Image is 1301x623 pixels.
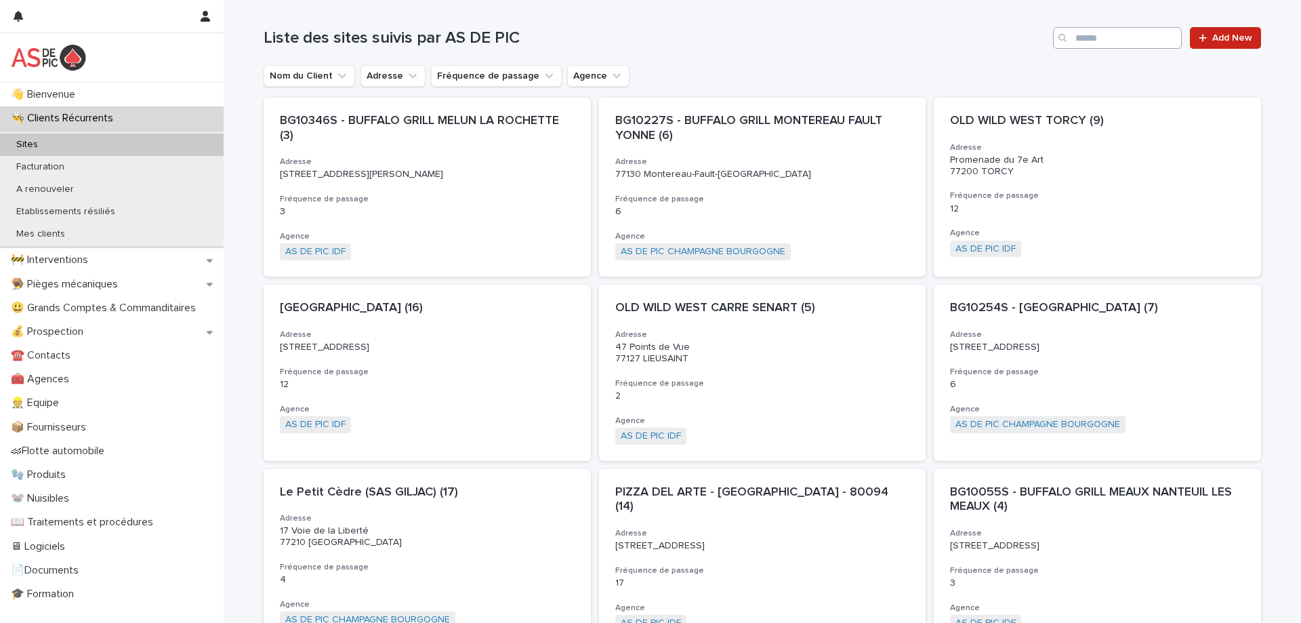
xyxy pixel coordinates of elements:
p: ☎️ Contacts [5,349,81,362]
p: OLD WILD WEST CARRE SENART (5) [615,301,909,316]
p: 📄Documents [5,564,89,577]
p: Etablissements résiliés [5,206,126,218]
a: BG10227S - BUFFALO GRILL MONTEREAU FAULT YONNE (6)Adresse77130 Montereau-Fault-[GEOGRAPHIC_DATA]F... [599,98,926,277]
a: AS DE PIC IDF [285,246,346,258]
p: BG10254S - [GEOGRAPHIC_DATA] (7) [950,301,1244,316]
p: [STREET_ADDRESS] [615,540,909,552]
p: 47 Points de Vue 77127 LIEUSAINT [615,342,909,365]
h3: Adresse [280,157,574,167]
p: 😃 Grands Comptes & Commanditaires [5,302,207,315]
p: [STREET_ADDRESS] [280,342,574,353]
p: 12 [950,203,1244,215]
h3: Adresse [950,329,1244,340]
p: Facturation [5,161,75,173]
a: OLD WILD WEST TORCY (9)AdressePromenade du 7e Art 77200 TORCYFréquence de passage12AgenceAS DE PI... [934,98,1260,277]
p: 💰 Prospection [5,325,94,338]
h3: Adresse [280,329,574,340]
p: [STREET_ADDRESS] [950,342,1244,353]
a: AS DE PIC IDF [621,430,681,442]
p: 6 [615,206,909,218]
a: BG10346S - BUFFALO GRILL MELUN LA ROCHETTE (3)Adresse[STREET_ADDRESS][PERSON_NAME]Fréquence de pa... [264,98,590,277]
h1: Liste des sites suivis par AS DE PIC [264,28,1047,48]
p: 🐭 Nuisibles [5,492,80,505]
p: 4 [280,574,574,586]
p: 12 [280,379,574,390]
a: BG10254S - [GEOGRAPHIC_DATA] (7)Adresse[STREET_ADDRESS]Fréquence de passage6AgenceAS DE PIC CHAMP... [934,285,1260,460]
a: OLD WILD WEST CARRE SENART (5)Adresse47 Points de Vue 77127 LIEUSAINTFréquence de passage2AgenceA... [599,285,926,460]
h3: Fréquence de passage [615,194,909,205]
button: Nom du Client [264,65,355,87]
p: 🖥 Logiciels [5,540,76,553]
h3: Agence [950,603,1244,614]
h3: Agence [615,603,909,614]
p: 🧤 Produits [5,468,77,481]
p: A renouveler [5,184,85,195]
p: OLD WILD WEST TORCY (9) [950,114,1244,129]
a: [GEOGRAPHIC_DATA] (16)Adresse[STREET_ADDRESS]Fréquence de passage12AgenceAS DE PIC IDF [264,285,590,460]
h3: Fréquence de passage [280,562,574,573]
h3: Adresse [950,142,1244,153]
a: Add New [1190,27,1261,49]
h3: Fréquence de passage [950,190,1244,201]
h3: Agence [950,228,1244,239]
p: BG10346S - BUFFALO GRILL MELUN LA ROCHETTE (3) [280,114,574,143]
p: 6 [950,379,1244,390]
p: [GEOGRAPHIC_DATA] (16) [280,301,574,316]
a: AS DE PIC CHAMPAGNE BOURGOGNE [621,246,785,258]
p: 👋 Bienvenue [5,88,86,101]
h3: Adresse [615,329,909,340]
h3: Agence [280,231,574,242]
p: 🪤 Pièges mécaniques [5,278,129,291]
p: 👷 Equipe [5,397,70,409]
p: 17 [615,578,909,589]
p: 77130 Montereau-Fault-[GEOGRAPHIC_DATA] [615,169,909,180]
button: Fréquence de passage [431,65,562,87]
p: [STREET_ADDRESS] [950,540,1244,552]
h3: Fréquence de passage [615,378,909,389]
p: [STREET_ADDRESS][PERSON_NAME] [280,169,574,180]
a: AS DE PIC CHAMPAGNE BOURGOGNE [955,419,1120,430]
h3: Agence [280,404,574,415]
input: Search [1053,27,1182,49]
span: Add New [1212,33,1252,43]
p: Mes clients [5,228,76,240]
p: 3 [950,578,1244,589]
h3: Adresse [280,513,574,524]
h3: Agence [950,404,1244,415]
p: 🎓 Formation [5,588,85,601]
img: yKcqic14S0S6KrLdrqO6 [11,44,86,71]
p: BG10227S - BUFFALO GRILL MONTEREAU FAULT YONNE (6) [615,114,909,143]
p: Promenade du 7e Art 77200 TORCY [950,155,1244,178]
p: 🏎Flotte automobile [5,445,115,458]
h3: Agence [280,599,574,610]
p: Sites [5,139,49,150]
p: 👨‍🍳 Clients Récurrents [5,112,124,125]
h3: Fréquence de passage [280,367,574,378]
p: BG10055S - BUFFALO GRILL MEAUX NANTEUIL LES MEAUX (4) [950,485,1244,515]
p: 🚧 Interventions [5,254,99,266]
a: AS DE PIC IDF [285,419,346,430]
p: PIZZA DEL ARTE - [GEOGRAPHIC_DATA] - 80094 (14) [615,485,909,515]
p: 3 [280,206,574,218]
h3: Adresse [615,528,909,539]
h3: Adresse [615,157,909,167]
button: Agence [567,65,629,87]
p: 📦 Fournisseurs [5,421,97,434]
p: Le Petit Cèdre (SAS GILJAC) (17) [280,485,574,500]
p: 17 Voie de la Liberté 77210 [GEOGRAPHIC_DATA] [280,525,574,548]
button: Adresse [360,65,426,87]
h3: Fréquence de passage [615,565,909,576]
p: 📖 Traitements et procédures [5,516,164,529]
h3: Fréquence de passage [280,194,574,205]
h3: Fréquence de passage [950,565,1244,576]
h3: Fréquence de passage [950,367,1244,378]
a: AS DE PIC IDF [955,243,1016,255]
h3: Agence [615,416,909,426]
h3: Adresse [950,528,1244,539]
h3: Agence [615,231,909,242]
p: 🧰 Agences [5,373,80,386]
p: 2 [615,390,909,402]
